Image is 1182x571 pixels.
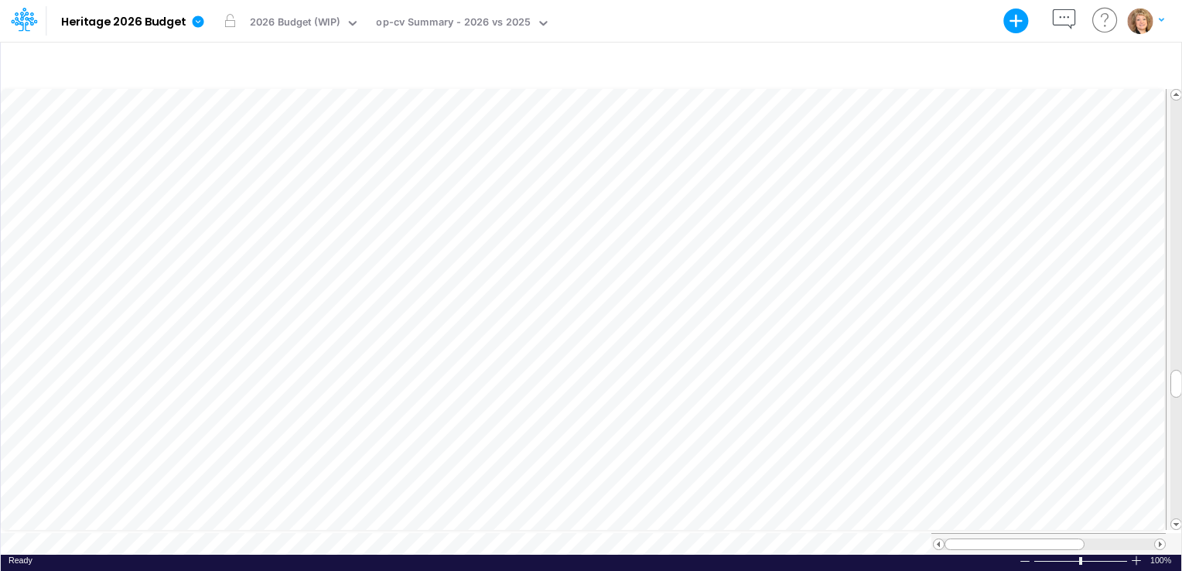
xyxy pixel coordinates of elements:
div: Zoom In [1130,555,1143,566]
div: Zoom [1079,557,1082,565]
div: Zoom Out [1019,556,1031,567]
div: Zoom level [1150,555,1173,566]
div: In Ready mode [9,555,32,566]
span: Ready [9,556,32,565]
div: Zoom [1033,555,1130,566]
div: op-cv Summary - 2026 vs 2025 [376,15,531,32]
b: Heritage 2026 Budget [61,15,186,29]
div: 2026 Budget (WIP) [250,15,340,32]
span: 100% [1150,555,1173,566]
